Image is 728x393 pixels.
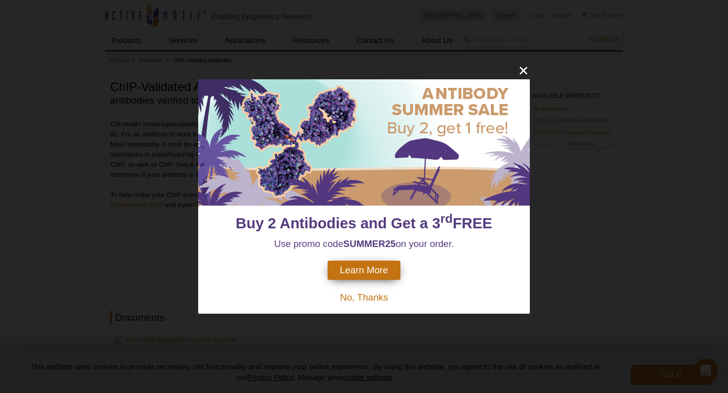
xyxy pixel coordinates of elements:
[340,265,388,276] span: Learn More
[440,212,452,225] sup: rd
[517,64,530,77] button: close
[343,238,396,249] strong: SUMMER25
[274,238,454,249] span: Use promo code on your order.
[340,292,388,303] span: No, Thanks
[236,215,492,231] span: Buy 2 Antibodies and Get a 3 FREE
